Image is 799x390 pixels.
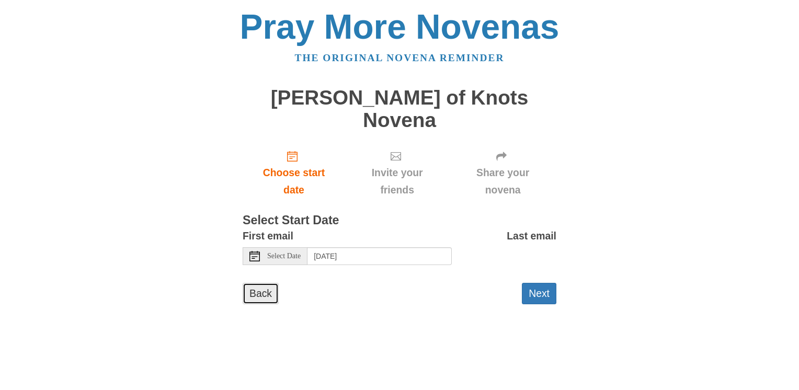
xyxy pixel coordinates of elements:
h3: Select Start Date [243,214,556,227]
a: Back [243,283,279,304]
div: Click "Next" to confirm your start date first. [449,142,556,204]
span: Share your novena [460,164,546,199]
span: Select Date [267,253,301,260]
h1: [PERSON_NAME] of Knots Novena [243,87,556,131]
span: Invite your friends [356,164,439,199]
label: First email [243,227,293,245]
a: Choose start date [243,142,345,204]
div: Click "Next" to confirm your start date first. [345,142,449,204]
label: Last email [507,227,556,245]
a: Pray More Novenas [240,7,560,46]
button: Next [522,283,556,304]
a: The original novena reminder [295,52,505,63]
span: Choose start date [253,164,335,199]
